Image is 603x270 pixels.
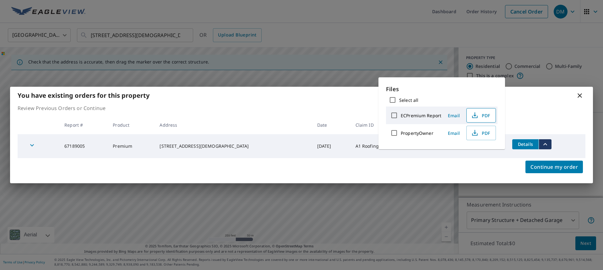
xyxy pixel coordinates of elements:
button: filesDropdownBtn-67189005 [539,139,551,149]
td: Premium [108,134,155,158]
span: Email [446,113,461,118]
th: Claim ID [350,116,404,134]
th: Date [312,116,350,134]
span: Details [516,141,535,147]
button: Email [444,111,464,120]
p: Review Previous Orders or Continue [18,104,585,112]
span: Continue my order [530,163,578,171]
button: PDF [466,126,496,140]
button: Email [444,128,464,138]
span: PDF [470,129,491,137]
button: detailsBtn-67189005 [512,139,539,149]
td: [DATE] [312,134,350,158]
b: You have existing orders for this property [18,91,149,100]
p: Files [386,85,497,93]
button: PDF [466,108,496,123]
td: A1 Roofing [350,134,404,158]
span: PDF [470,112,491,119]
th: Product [108,116,155,134]
label: PropertyOwner [401,130,433,136]
span: Email [446,130,461,136]
th: Report # [59,116,108,134]
label: ECPremium Report [401,113,441,118]
label: Select all [399,97,418,103]
td: 67189005 [59,134,108,158]
button: Continue my order [525,161,583,173]
div: [STREET_ADDRESS][DEMOGRAPHIC_DATA] [160,143,307,149]
th: Address [155,116,312,134]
